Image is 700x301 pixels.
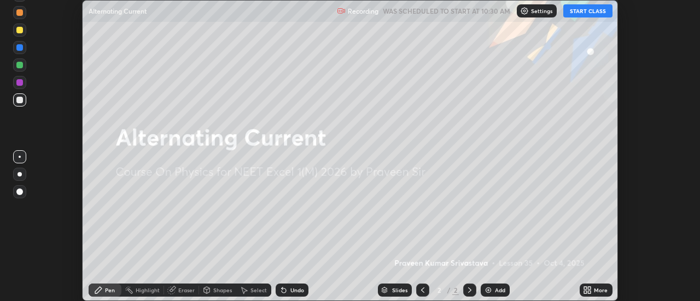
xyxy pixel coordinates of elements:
div: 2 [452,285,459,295]
div: Highlight [136,287,160,293]
p: Recording [348,7,378,15]
div: / [447,287,450,293]
button: START CLASS [563,4,612,17]
div: More [594,287,608,293]
img: class-settings-icons [520,7,529,15]
img: add-slide-button [484,286,493,294]
p: Alternating Current [89,7,147,15]
div: Pen [105,287,115,293]
h5: WAS SCHEDULED TO START AT 10:30 AM [383,6,510,16]
div: Undo [290,287,304,293]
div: Eraser [178,287,195,293]
div: 2 [434,287,445,293]
div: Slides [392,287,407,293]
div: Add [495,287,505,293]
div: Select [250,287,267,293]
div: Shapes [213,287,232,293]
p: Settings [531,8,552,14]
img: recording.375f2c34.svg [337,7,346,15]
